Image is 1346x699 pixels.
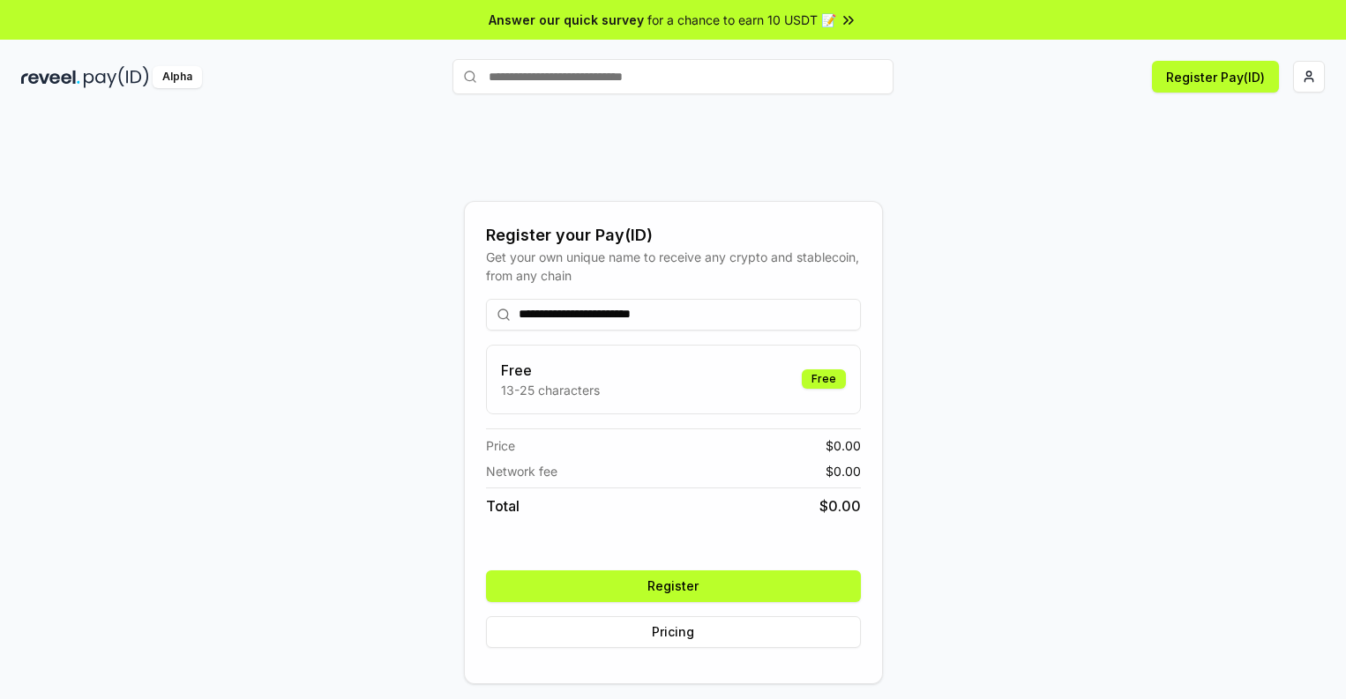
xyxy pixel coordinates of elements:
[486,495,520,517] span: Total
[486,570,861,602] button: Register
[486,436,515,455] span: Price
[84,66,149,88] img: pay_id
[489,11,644,29] span: Answer our quick survey
[486,462,557,480] span: Network fee
[486,248,861,285] div: Get your own unique name to receive any crypto and stablecoin, from any chain
[802,369,846,389] div: Free
[486,616,861,648] button: Pricing
[826,462,861,480] span: $ 0.00
[1152,61,1279,93] button: Register Pay(ID)
[819,495,861,517] span: $ 0.00
[501,360,600,381] h3: Free
[826,436,861,455] span: $ 0.00
[647,11,836,29] span: for a chance to earn 10 USDT 📝
[486,223,861,248] div: Register your Pay(ID)
[21,66,80,88] img: reveel_dark
[501,381,600,399] p: 13-25 characters
[153,66,202,88] div: Alpha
